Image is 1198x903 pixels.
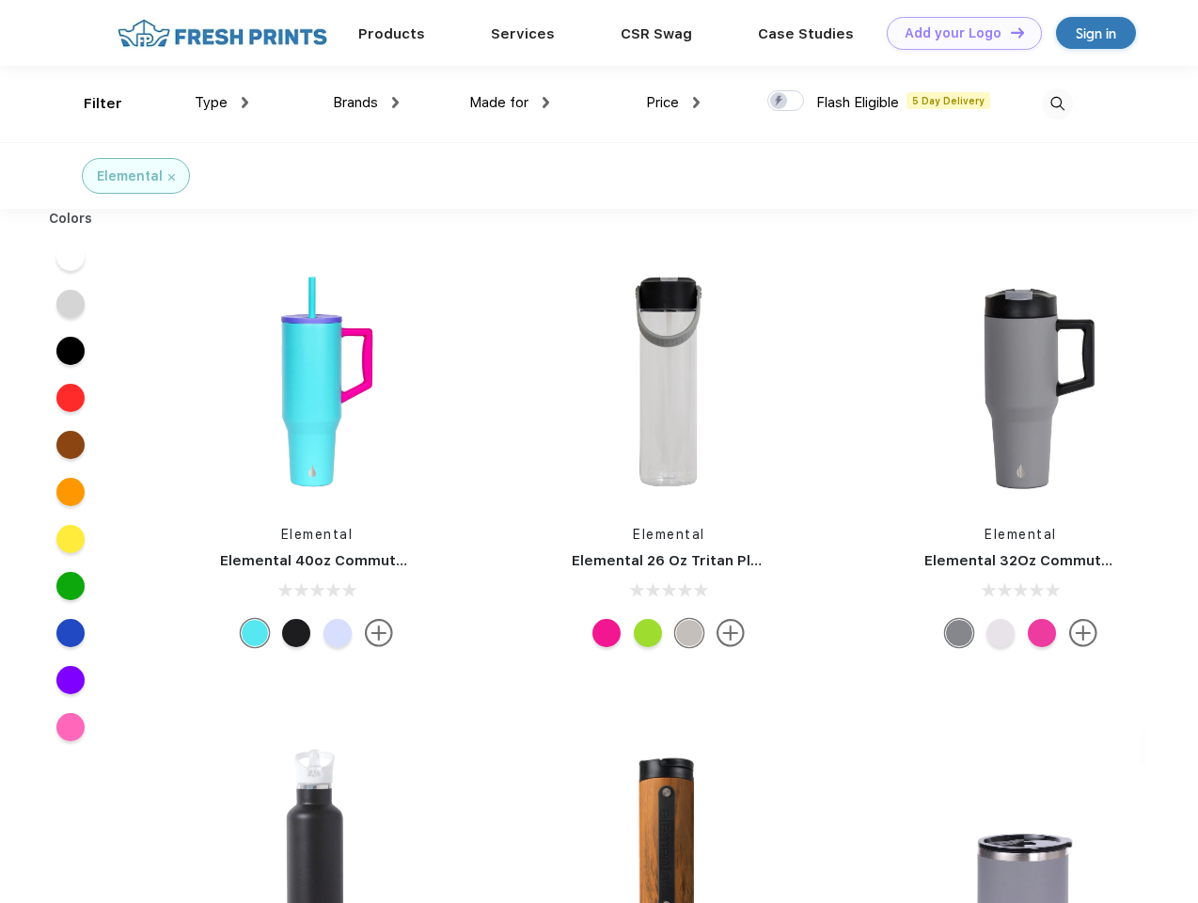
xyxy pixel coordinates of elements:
[717,619,745,647] img: more.svg
[572,552,883,569] a: Elemental 26 Oz Tritan Plastic Water Bottle
[168,174,175,181] img: filter_cancel.svg
[84,93,122,115] div: Filter
[192,256,442,506] img: func=resize&h=266
[906,92,990,109] span: 5 Day Delivery
[282,619,310,647] div: California Dreaming
[621,25,692,42] a: CSR Swag
[924,552,1180,569] a: Elemental 32Oz Commuter Tumbler
[634,619,662,647] div: Key lime
[220,552,475,569] a: Elemental 40oz Commuter Tumbler
[195,94,228,111] span: Type
[469,94,528,111] span: Made for
[896,256,1146,506] img: func=resize&h=266
[491,25,555,42] a: Services
[281,527,354,542] a: Elemental
[365,619,393,647] img: more.svg
[1028,619,1056,647] div: Hot Pink
[693,97,700,108] img: dropdown.png
[592,619,621,647] div: Hot pink
[1076,23,1116,44] div: Sign in
[1056,17,1136,49] a: Sign in
[1069,619,1097,647] img: more.svg
[242,97,248,108] img: dropdown.png
[633,527,705,542] a: Elemental
[1011,27,1024,38] img: DT
[544,256,794,506] img: func=resize&h=266
[986,619,1015,647] div: Matte White
[392,97,399,108] img: dropdown.png
[646,94,679,111] span: Price
[675,619,703,647] div: Midnight Clear
[816,94,899,111] span: Flash Eligible
[333,94,378,111] span: Brands
[905,25,1001,41] div: Add your Logo
[241,619,269,647] div: Blue Tie Dye
[1042,88,1073,119] img: desktop_search.svg
[112,17,333,50] img: fo%20logo%202.webp
[35,209,107,229] div: Colors
[985,527,1057,542] a: Elemental
[945,619,973,647] div: Graphite
[97,166,163,186] div: Elemental
[358,25,425,42] a: Products
[543,97,549,108] img: dropdown.png
[323,619,352,647] div: Ice blue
